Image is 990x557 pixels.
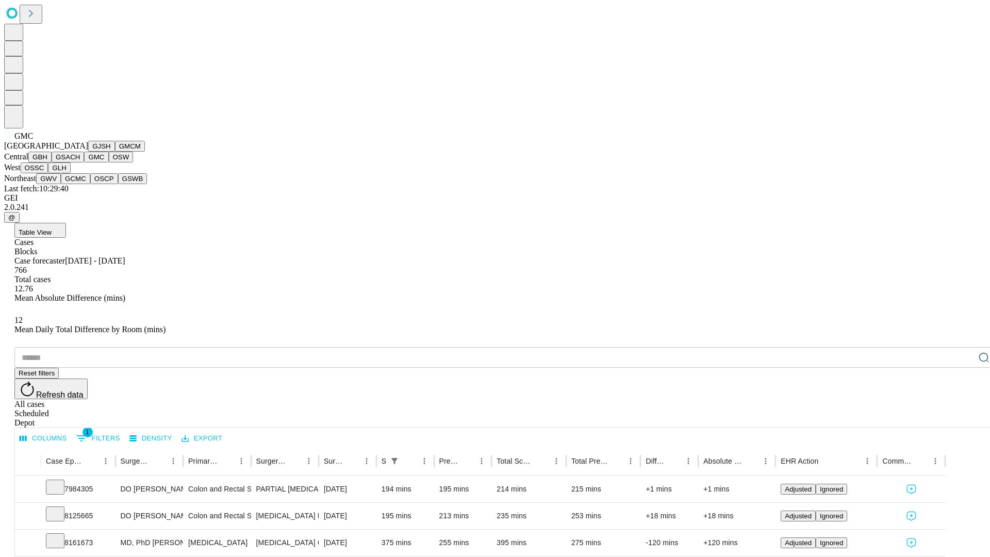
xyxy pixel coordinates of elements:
div: Absolute Difference [703,457,743,465]
span: Adjusted [785,512,812,520]
button: Menu [359,454,374,468]
span: Central [4,152,28,161]
button: Menu [474,454,489,468]
button: GWV [36,173,61,184]
span: 12 [14,316,23,324]
span: Last fetch: 10:29:40 [4,184,69,193]
button: Menu [417,454,432,468]
div: Total Predicted Duration [571,457,608,465]
span: 1 [82,427,93,437]
div: Scheduled In Room Duration [382,457,386,465]
div: -120 mins [646,530,693,556]
div: +18 mins [646,503,693,529]
div: 8125665 [46,503,110,529]
span: Table View [19,228,52,236]
div: 8161673 [46,530,110,556]
button: Menu [302,454,316,468]
button: Sort [914,454,928,468]
button: Sort [287,454,302,468]
div: 395 mins [497,530,561,556]
button: GBH [28,152,52,162]
div: Surgery Date [324,457,344,465]
span: Ignored [820,539,843,547]
button: Expand [20,534,36,552]
button: @ [4,212,20,223]
div: 275 mins [571,530,636,556]
button: Table View [14,223,66,238]
span: Ignored [820,485,843,493]
button: Show filters [74,430,123,447]
div: Primary Service [188,457,218,465]
button: Menu [234,454,249,468]
button: Sort [744,454,758,468]
div: 194 mins [382,476,429,502]
button: Adjusted [781,511,816,521]
div: [MEDICAL_DATA] COMPLEX INTRACRANIAL ANUERYSM CAROTID CIRCULATION [256,530,313,556]
div: 7984305 [46,476,110,502]
button: Sort [819,454,834,468]
div: Difference [646,457,666,465]
div: DO [PERSON_NAME] Do [121,503,178,529]
span: GMC [14,132,33,140]
span: @ [8,214,15,221]
button: Ignored [816,511,847,521]
button: Menu [758,454,773,468]
button: Menu [623,454,638,468]
button: Ignored [816,484,847,495]
button: Export [179,431,225,447]
div: 375 mins [382,530,429,556]
span: Adjusted [785,485,812,493]
span: Reset filters [19,369,55,377]
div: PARTIAL [MEDICAL_DATA] WITH ANASTOMOSIS [256,476,313,502]
button: Adjusted [781,537,816,548]
div: +18 mins [703,503,770,529]
button: Show filters [387,454,402,468]
button: Menu [98,454,113,468]
button: Sort [609,454,623,468]
div: [DATE] [324,503,371,529]
div: Predicted In Room Duration [439,457,459,465]
div: 215 mins [571,476,636,502]
button: GMCM [115,141,145,152]
button: Sort [460,454,474,468]
div: 1 active filter [387,454,402,468]
button: Expand [20,481,36,499]
span: [DATE] - [DATE] [65,256,125,265]
div: 2.0.241 [4,203,986,212]
div: GEI [4,193,986,203]
span: Total cases [14,275,51,284]
span: [GEOGRAPHIC_DATA] [4,141,88,150]
span: Ignored [820,512,843,520]
div: 195 mins [382,503,429,529]
div: Colon and Rectal Surgery [188,503,245,529]
button: Menu [860,454,874,468]
button: GJSH [88,141,115,152]
button: Menu [166,454,180,468]
div: Total Scheduled Duration [497,457,534,465]
button: Ignored [816,537,847,548]
div: 253 mins [571,503,636,529]
button: GSWB [118,173,147,184]
span: Northeast [4,174,36,183]
button: Expand [20,507,36,526]
div: Comments [882,457,912,465]
div: DO [PERSON_NAME] Do [121,476,178,502]
button: Adjusted [781,484,816,495]
span: 12.76 [14,284,33,293]
span: Refresh data [36,390,84,399]
div: 235 mins [497,503,561,529]
button: OSW [109,152,134,162]
div: 213 mins [439,503,487,529]
button: OSCP [90,173,118,184]
div: 195 mins [439,476,487,502]
button: GLH [48,162,70,173]
div: Surgery Name [256,457,286,465]
div: Surgeon Name [121,457,151,465]
span: Mean Absolute Difference (mins) [14,293,125,302]
div: 214 mins [497,476,561,502]
div: [DATE] [324,530,371,556]
button: Density [127,431,175,447]
div: [MEDICAL_DATA] PARTIAL [MEDICAL_DATA] WITH COLOPROCTOSTOMY [256,503,313,529]
div: Colon and Rectal Surgery [188,476,245,502]
span: Adjusted [785,539,812,547]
